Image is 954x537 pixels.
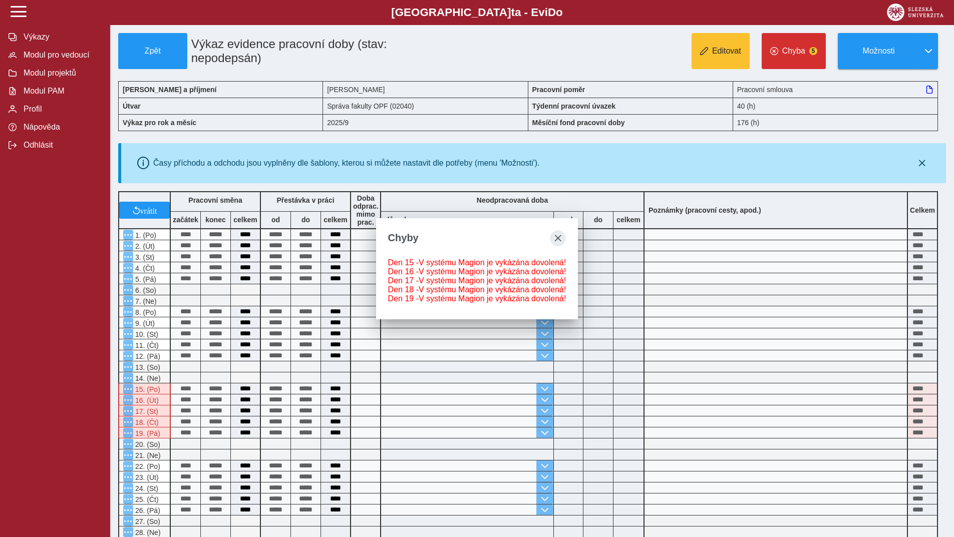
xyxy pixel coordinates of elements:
[123,494,133,504] button: Menu
[291,216,321,224] b: do
[123,483,133,493] button: Menu
[133,528,161,536] span: 28. (Ne)
[133,264,155,272] span: 4. (Čt)
[133,462,160,470] span: 22. (Po)
[887,4,943,21] img: logo_web_su.png
[712,47,741,56] span: Editovat
[123,230,133,240] button: Menu
[171,216,200,224] b: začátek
[123,307,133,317] button: Menu
[388,232,419,244] span: Chyby
[838,33,919,69] button: Možnosti
[123,285,133,295] button: Menu
[388,258,566,267] div: V systému Magion je vykázána dovolená!
[118,394,171,405] div: V systému Magion je vykázána dovolená!
[123,395,133,405] button: Menu
[133,275,156,283] span: 5. (Pá)
[762,33,826,69] button: Chyba5
[583,216,613,224] b: do
[133,363,160,371] span: 13. (So)
[133,330,158,338] span: 10. (St)
[388,276,419,285] span: Den 17 -
[133,506,160,514] span: 26. (Pá)
[692,33,750,69] button: Editovat
[532,119,625,127] b: Měsíční fond pracovní doby
[123,516,133,526] button: Menu
[123,428,133,438] button: Menu
[21,51,102,60] span: Modul pro vedoucí
[187,33,463,69] h1: Výkaz evidence pracovní doby (stav: nepodepsán)
[388,276,566,285] div: V systému Magion je vykázána dovolená!
[550,230,566,246] button: close
[118,427,171,438] div: V systému Magion je vykázána dovolená!
[511,6,514,19] span: t
[645,206,765,214] b: Poznámky (pracovní cesty, apod.)
[118,383,171,394] div: V systému Magion je vykázána dovolená!
[30,6,924,19] b: [GEOGRAPHIC_DATA] a - Evi
[123,472,133,482] button: Menu
[123,119,196,127] b: Výkaz pro rok a měsíc
[123,340,133,350] button: Menu
[388,285,566,294] div: V systému Magion je vykázána dovolená!
[123,439,133,449] button: Menu
[548,6,556,19] span: D
[21,105,102,114] span: Profil
[782,47,805,56] span: Chyba
[123,102,141,110] b: Útvar
[133,319,155,327] span: 9. (Út)
[261,216,290,224] b: od
[733,81,938,98] div: Pracovní smlouva
[532,86,585,94] b: Pracovní poměr
[123,417,133,427] button: Menu
[21,123,102,132] span: Nápověda
[133,484,158,492] span: 24. (St)
[133,473,159,481] span: 23. (Út)
[554,216,583,224] b: od
[123,296,133,306] button: Menu
[809,47,817,55] span: 5
[846,47,911,56] span: Možnosti
[353,194,379,226] b: Doba odprac. mimo prac.
[388,258,419,267] span: Den 15 -
[323,98,528,114] div: Správa fakulty OPF (02040)
[123,274,133,284] button: Menu
[733,114,938,131] div: 176 (h)
[21,33,102,42] span: Výkazy
[133,440,160,448] span: 20. (So)
[133,429,160,437] span: 19. (Pá)
[123,86,216,94] b: [PERSON_NAME] a příjmení
[133,495,159,503] span: 25. (Čt)
[133,385,160,393] span: 15. (Po)
[133,242,155,250] span: 2. (Út)
[123,318,133,328] button: Menu
[133,407,158,415] span: 17. (St)
[133,308,156,316] span: 8. (Po)
[21,87,102,96] span: Modul PAM
[133,352,160,360] span: 12. (Pá)
[123,384,133,394] button: Menu
[321,216,350,224] b: celkem
[323,114,528,131] div: 2025/9
[153,159,540,168] div: Časy příchodu a odchodu jsou vyplněny dle šablony, kterou si můžete nastavit dle potřeby (menu 'M...
[119,202,170,219] button: vrátit
[123,406,133,416] button: Menu
[123,252,133,262] button: Menu
[613,216,644,224] b: celkem
[133,286,156,294] span: 6. (So)
[118,33,187,69] button: Zpět
[123,329,133,339] button: Menu
[133,517,160,525] span: 27. (So)
[123,373,133,383] button: Menu
[477,196,548,204] b: Neodpracovaná doba
[21,141,102,150] span: Odhlásit
[133,451,161,459] span: 21. (Ne)
[733,98,938,114] div: 40 (h)
[21,69,102,78] span: Modul projektů
[133,374,161,382] span: 14. (Ne)
[123,351,133,361] button: Menu
[133,231,156,239] span: 1. (Po)
[133,396,159,404] span: 16. (Út)
[532,102,616,110] b: Týdenní pracovní úvazek
[231,216,260,224] b: celkem
[123,362,133,372] button: Menu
